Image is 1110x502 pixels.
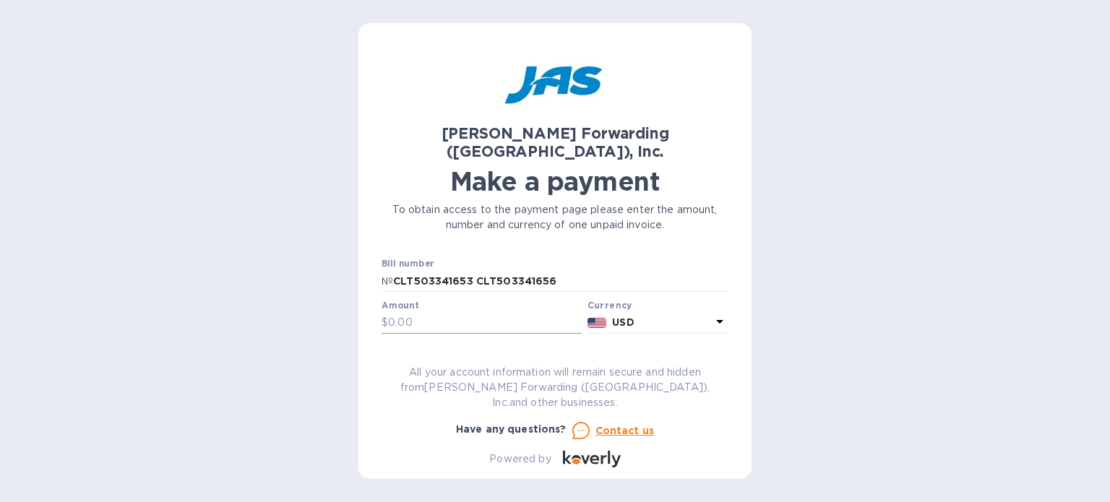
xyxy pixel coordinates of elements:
input: 0.00 [388,312,582,334]
label: Bill number [382,260,434,269]
h1: Make a payment [382,166,728,196]
b: USD [612,316,634,328]
p: Powered by [489,451,551,467]
b: [PERSON_NAME] Forwarding ([GEOGRAPHIC_DATA]), Inc. [442,124,669,160]
p: № [382,274,393,289]
b: Currency [588,300,632,311]
p: To obtain access to the payment page please enter the amount, number and currency of one unpaid i... [382,202,728,233]
p: $ [382,315,388,330]
label: Amount [382,301,418,310]
input: Enter bill number [393,270,728,292]
u: Contact us [595,425,655,436]
p: All your account information will remain secure and hidden from [PERSON_NAME] Forwarding ([GEOGRA... [382,365,728,410]
b: Have any questions? [456,423,567,435]
img: USD [588,318,607,328]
